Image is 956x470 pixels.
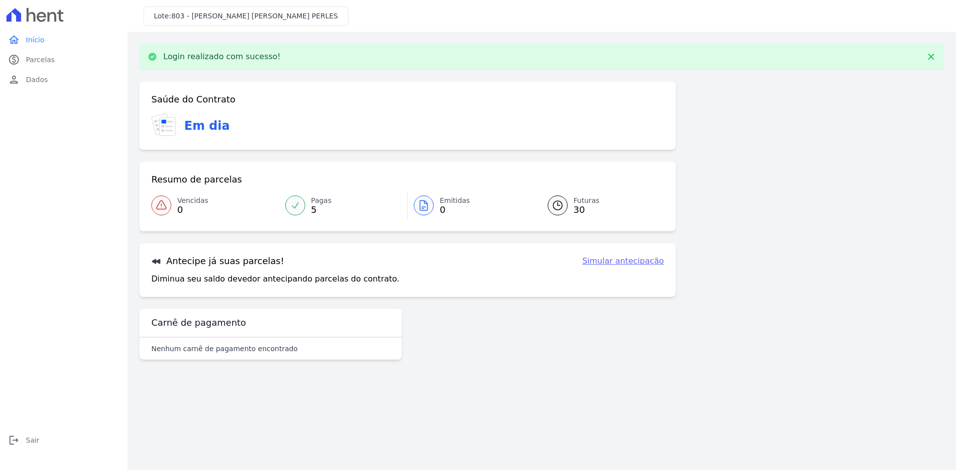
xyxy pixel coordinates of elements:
p: Nenhum carnê de pagamento encontrado [151,344,298,354]
a: Pagas 5 [279,191,408,219]
span: Sair [26,435,39,445]
i: paid [8,54,20,66]
h3: Carnê de pagamento [151,317,246,329]
a: Emitidas 0 [408,191,536,219]
a: Futuras 30 [536,191,664,219]
i: person [8,74,20,86]
h3: Resumo de parcelas [151,174,242,186]
span: 5 [311,206,332,214]
span: Vencidas [177,195,208,206]
span: Parcelas [26,55,55,65]
a: homeInício [4,30,123,50]
a: paidParcelas [4,50,123,70]
a: logoutSair [4,430,123,450]
p: Login realizado com sucesso! [163,52,281,62]
i: logout [8,434,20,446]
h3: Lote: [154,11,338,21]
span: Dados [26,75,48,85]
span: 0 [440,206,470,214]
span: Futuras [574,195,599,206]
span: 0 [177,206,208,214]
a: personDados [4,70,123,90]
span: Início [26,35,44,45]
h3: Antecipe já suas parcelas! [151,255,284,267]
span: Pagas [311,195,332,206]
a: Vencidas 0 [151,191,279,219]
p: Diminua seu saldo devedor antecipando parcelas do contrato. [151,273,399,285]
i: home [8,34,20,46]
span: Emitidas [440,195,470,206]
span: 803 - [PERSON_NAME] [PERSON_NAME] PERLES [171,12,338,20]
a: Simular antecipação [582,255,664,267]
h3: Saúde do Contrato [151,94,236,105]
span: 30 [574,206,599,214]
h3: Em dia [184,117,230,135]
